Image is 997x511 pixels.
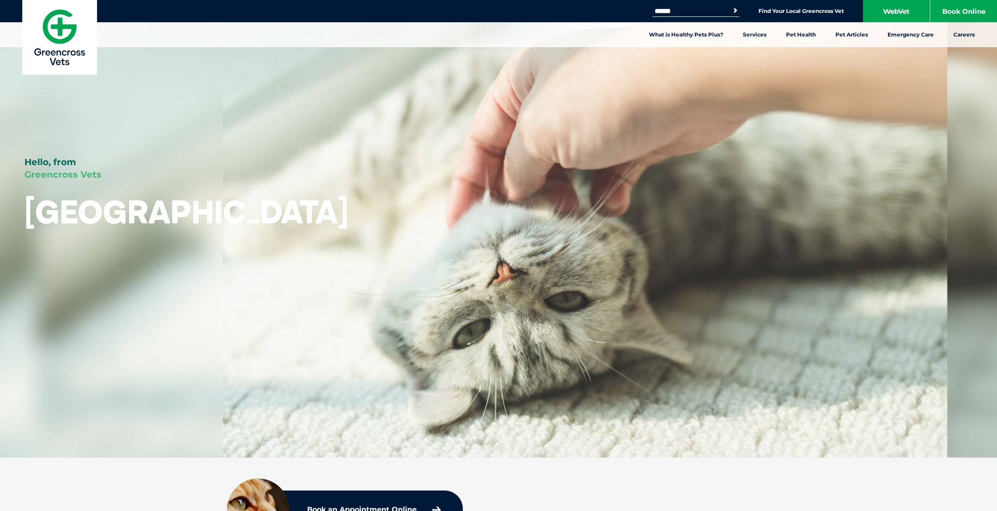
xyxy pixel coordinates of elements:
a: What is Healthy Pets Plus? [639,22,733,47]
button: Search [731,6,740,15]
a: Pet Articles [826,22,878,47]
span: Greencross Vets [24,169,101,180]
a: Careers [944,22,985,47]
a: Find Your Local Greencross Vet [758,8,844,15]
span: Hello, from [24,157,76,167]
h1: [GEOGRAPHIC_DATA] [24,194,349,229]
a: Services [733,22,776,47]
a: Pet Health [776,22,826,47]
a: Emergency Care [878,22,944,47]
